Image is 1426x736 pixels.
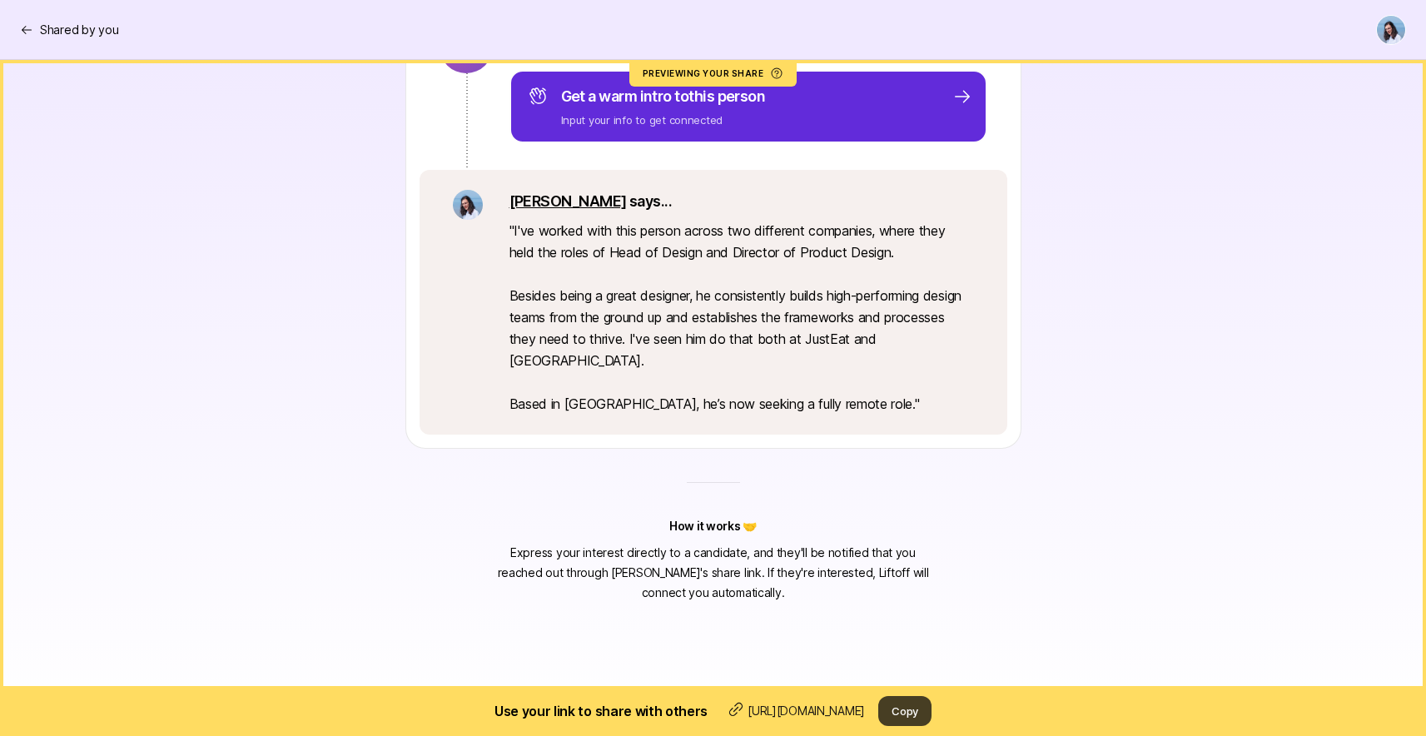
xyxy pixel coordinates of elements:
p: " I've worked with this person across two different companies, where they held the roles of Head ... [509,220,974,415]
p: [URL][DOMAIN_NAME] [748,701,865,721]
p: Input your info to get connected [561,112,766,128]
span: to this person [674,87,765,105]
p: How it works 🤝 [669,516,757,536]
img: Dan Tase [1377,16,1405,44]
a: [PERSON_NAME] [509,192,627,210]
p: Get a warm intro [561,85,766,108]
p: Shared by you [40,20,118,40]
button: Dan Tase [1376,15,1406,45]
p: says... [509,190,974,213]
h2: Use your link to share with others [494,700,708,722]
button: Copy [878,696,932,726]
img: 3b21b1e9_db0a_4655_a67f_ab9b1489a185.jpg [453,190,483,220]
p: Express your interest directly to a candidate, and they'll be notified that you reached out throu... [497,543,930,603]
